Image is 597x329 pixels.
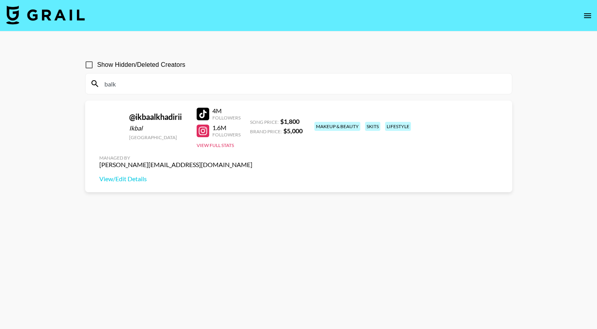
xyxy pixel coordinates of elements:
[314,122,360,131] div: makeup & beauty
[212,115,241,121] div: Followers
[250,119,279,125] span: Song Price:
[212,132,241,138] div: Followers
[99,155,252,161] div: Managed By
[129,112,187,122] div: @ ikbaalkhadirii
[212,107,241,115] div: 4M
[197,142,234,148] button: View Full Stats
[129,124,187,132] div: Ikbal
[365,122,380,131] div: skits
[97,60,186,70] span: Show Hidden/Deleted Creators
[283,127,303,134] strong: $ 5,000
[580,8,595,24] button: open drawer
[385,122,411,131] div: lifestyle
[99,161,252,169] div: [PERSON_NAME][EMAIL_ADDRESS][DOMAIN_NAME]
[99,175,252,183] a: View/Edit Details
[129,134,187,140] div: [GEOGRAPHIC_DATA]
[6,6,85,24] img: Grail Talent
[280,118,299,125] strong: $ 1,800
[250,129,282,134] span: Brand Price:
[212,124,241,132] div: 1.6M
[100,77,507,90] input: Search by User Name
